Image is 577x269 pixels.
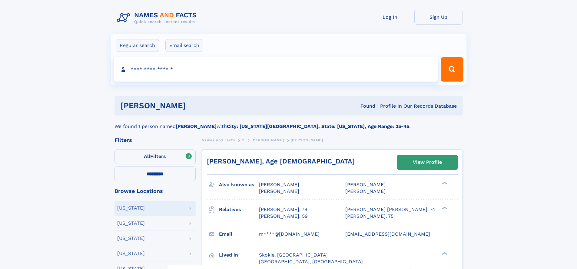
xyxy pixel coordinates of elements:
[259,252,328,258] span: Skokie, [GEOGRAPHIC_DATA]
[397,155,457,170] a: View Profile
[219,204,259,215] h3: Relatives
[207,157,355,165] a: [PERSON_NAME], Age [DEMOGRAPHIC_DATA]
[251,136,284,144] a: [PERSON_NAME]
[440,251,448,255] div: ❯
[273,103,457,109] div: Found 1 Profile In Our Records Database
[114,150,196,164] label: Filters
[259,213,308,220] a: [PERSON_NAME], 59
[242,136,245,144] a: O
[227,123,409,129] b: City: [US_STATE][GEOGRAPHIC_DATA], State: [US_STATE], Age Range: 35-45
[441,57,463,82] button: Search Button
[121,102,273,109] h1: [PERSON_NAME]
[259,259,363,264] span: [GEOGRAPHIC_DATA], [GEOGRAPHIC_DATA]
[116,39,159,52] label: Regular search
[345,213,393,220] a: [PERSON_NAME], 75
[117,221,145,226] div: [US_STATE]
[366,10,414,25] a: Log In
[219,229,259,239] h3: Email
[114,10,202,26] img: Logo Names and Facts
[345,182,386,187] span: [PERSON_NAME]
[291,138,323,142] span: [PERSON_NAME]
[219,250,259,260] h3: Lived in
[345,206,435,213] a: [PERSON_NAME] [PERSON_NAME], 74
[114,188,196,194] div: Browse Locations
[259,188,299,194] span: [PERSON_NAME]
[251,138,284,142] span: [PERSON_NAME]
[144,153,150,159] span: All
[345,231,430,237] span: [EMAIL_ADDRESS][DOMAIN_NAME]
[114,137,196,143] div: Filters
[117,236,145,241] div: [US_STATE]
[219,180,259,190] h3: Also known as
[440,181,448,185] div: ❯
[176,123,217,129] b: [PERSON_NAME]
[259,206,307,213] a: [PERSON_NAME], 79
[117,206,145,210] div: [US_STATE]
[114,116,463,130] div: We found 1 person named with .
[114,57,438,82] input: search input
[165,39,203,52] label: Email search
[117,251,145,256] div: [US_STATE]
[440,206,448,210] div: ❯
[414,10,463,25] a: Sign Up
[413,155,442,169] div: View Profile
[202,136,235,144] a: Names and Facts
[345,188,386,194] span: [PERSON_NAME]
[259,182,299,187] span: [PERSON_NAME]
[242,138,245,142] span: O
